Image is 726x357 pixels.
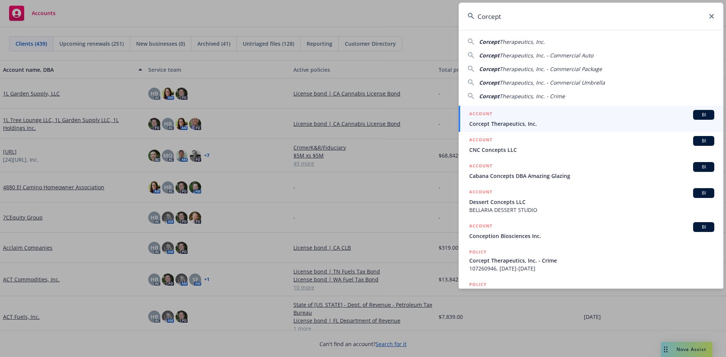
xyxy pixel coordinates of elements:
span: Dessert Concepts LLC [469,198,714,206]
span: Corcept [479,93,500,100]
h5: ACCOUNT [469,188,492,197]
span: Therapeutics, Inc. [500,38,545,45]
span: Therapeutics, Inc. - Commercial Auto [500,52,593,59]
span: Corcept Therapeutics, Inc. [469,120,714,128]
span: Therapeutics, Inc. - Commercial Umbrella [500,79,605,86]
a: POLICYCorcept Therapeutics, Inc. - Crime107260946, [DATE]-[DATE] [459,244,723,277]
span: Corcept [479,38,500,45]
span: 107260946, [DATE]-[DATE] [469,264,714,272]
a: POLICY [459,277,723,309]
span: BI [696,111,711,118]
span: Cabana Concepts DBA Amazing Glazing [469,172,714,180]
a: ACCOUNTBIConception Biosciences Inc. [459,218,723,244]
span: BI [696,164,711,170]
span: Corcept [479,79,500,86]
span: CNC Concepts LLC [469,146,714,154]
span: Corcept [479,52,500,59]
span: Conception Biosciences Inc. [469,232,714,240]
a: ACCOUNTBICNC Concepts LLC [459,132,723,158]
span: BI [696,138,711,144]
span: BI [696,190,711,196]
h5: ACCOUNT [469,222,492,231]
h5: ACCOUNT [469,162,492,171]
h5: POLICY [469,281,487,288]
a: ACCOUNTBICorcept Therapeutics, Inc. [459,106,723,132]
a: ACCOUNTBIDessert Concepts LLCBELLARIA DESSERT STUDIO [459,184,723,218]
h5: ACCOUNT [469,110,492,119]
a: ACCOUNTBICabana Concepts DBA Amazing Glazing [459,158,723,184]
h5: ACCOUNT [469,136,492,145]
span: BELLARIA DESSERT STUDIO [469,206,714,214]
span: Corcept Therapeutics, Inc. - Crime [469,257,714,264]
span: BI [696,224,711,230]
span: Therapeutics, Inc. - Commercial Package [500,65,602,73]
span: Corcept [479,65,500,73]
input: Search... [459,3,723,30]
span: Therapeutics, Inc. - Crime [500,93,565,100]
h5: POLICY [469,248,487,256]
